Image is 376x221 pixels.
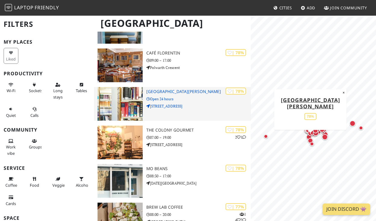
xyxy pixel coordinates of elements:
h3: Community [4,127,90,133]
h3: My Places [4,39,90,45]
h3: Productivity [4,71,90,76]
h3: [GEOGRAPHIC_DATA][PERSON_NAME] [146,89,251,94]
div: Map marker [318,126,326,134]
div: Map marker [310,129,319,138]
p: 08:00 – 20:00 [146,212,251,217]
span: Veggie [52,182,65,188]
p: Polwarth Crescent [146,65,251,70]
div: Map marker [321,130,329,139]
div: | 78% [225,88,246,95]
span: Join Community [330,5,367,11]
div: Map marker [308,123,315,130]
span: Food [30,182,39,188]
span: Work-friendly tables [76,88,87,93]
div: Map marker [303,126,311,134]
a: Cities [271,2,294,13]
span: Coffee [5,182,17,188]
div: Map marker [306,129,315,137]
button: Veggie [51,174,65,190]
img: Café Florentin [98,48,142,82]
button: Sockets [27,80,42,96]
a: [GEOGRAPHIC_DATA][PERSON_NAME] [281,96,340,110]
button: Alcohol [74,174,89,190]
div: Map marker [308,123,315,130]
span: Quiet [6,113,16,118]
div: | 78% [225,126,246,133]
div: Map marker [321,127,328,134]
button: Cards [4,192,18,208]
button: Calls [27,104,42,120]
h3: Café Florentin [146,51,251,56]
span: Friendly [35,4,59,11]
div: Map marker [320,123,328,132]
div: | 78% [225,49,246,56]
div: Map marker [309,129,316,136]
button: Groups [27,136,42,152]
div: Map marker [308,140,315,148]
p: 07:00 – 19:00 [146,135,251,140]
span: Laptop [14,4,34,11]
div: Map marker [348,119,357,128]
img: Edinburgh Napier University Library [98,87,142,121]
div: | 78% [225,165,246,172]
p: 08:30 – 17:00 [146,173,251,179]
div: Map marker [304,127,312,135]
span: People working [6,144,16,156]
div: | 77% [225,203,246,210]
div: Map marker [262,133,269,140]
img: The Colony Gourmet [98,126,142,159]
div: Map marker [305,133,313,141]
a: The Colony Gourmet | 78% 21 The Colony Gourmet 07:00 – 19:00 [STREET_ADDRESS] [94,126,250,159]
p: 09:00 – 17:00 [146,58,251,63]
span: Cities [279,5,292,11]
div: Map marker [312,127,319,135]
div: Map marker [312,129,320,137]
p: [STREET_ADDRESS] [146,103,251,109]
img: LaptopFriendly [5,4,12,11]
span: Credit cards [6,201,16,206]
button: Tables [74,80,89,96]
button: Long stays [51,80,65,102]
button: Wi-Fi [4,80,18,96]
p: [DATE][GEOGRAPHIC_DATA] [146,180,251,186]
a: Join Discord 👾 [323,204,370,215]
a: Café Florentin | 78% Café Florentin 09:00 – 17:00 Polwarth Crescent [94,48,250,82]
a: Edinburgh Napier University Library | 78% [GEOGRAPHIC_DATA][PERSON_NAME] Open 24 hours [STREET_AD... [94,87,250,121]
div: Map marker [357,124,365,132]
div: Map marker [306,137,314,145]
span: Add [307,5,315,11]
div: Map marker [321,133,329,141]
span: Stable Wi-Fi [7,88,15,93]
h3: Service [4,165,90,171]
button: Work vibe [4,136,18,158]
button: Coffee [4,174,18,190]
div: Map marker [304,128,312,135]
span: Power sockets [29,88,43,93]
span: Video/audio calls [30,113,39,118]
button: Food [27,174,42,190]
h3: Space [4,215,90,221]
h2: Filters [4,15,90,33]
a: Add [298,2,318,13]
h1: [GEOGRAPHIC_DATA] [96,15,249,32]
h3: Brew Lab Coffee [146,205,251,210]
img: Mo Beans [98,164,142,198]
button: Close popup [341,89,346,96]
a: LaptopFriendly LaptopFriendly [5,3,59,13]
div: 78% [304,113,316,120]
span: Group tables [29,144,42,150]
div: Map marker [304,127,311,134]
a: Join Community [322,2,369,13]
h3: The Colony Gourmet [146,128,251,133]
p: 2 1 [235,134,246,140]
button: Quiet [4,104,18,120]
p: Open 24 hours [146,96,251,102]
span: Long stays [53,88,63,99]
h3: Mo Beans [146,166,251,171]
p: [STREET_ADDRESS] [146,142,251,148]
a: Mo Beans | 78% Mo Beans 08:30 – 17:00 [DATE][GEOGRAPHIC_DATA] [94,164,250,198]
span: Alcohol [76,182,89,188]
